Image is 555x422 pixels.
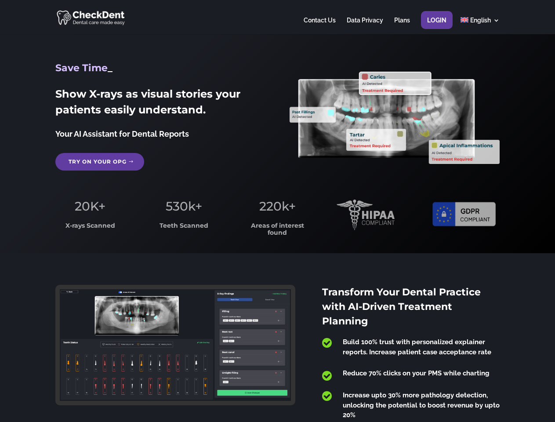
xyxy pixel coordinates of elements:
span: 20K+ [75,199,105,214]
span: 530k+ [166,199,202,214]
a: Contact Us [304,17,336,34]
a: Login [427,17,446,34]
span:  [322,370,332,382]
a: Try on your OPG [55,153,144,171]
span:  [322,390,332,402]
span: Build 100% trust with personalized explainer reports. Increase patient case acceptance rate [343,338,491,356]
span:  [322,337,332,349]
span: Save Time [55,62,108,74]
span: Transform Your Dental Practice with AI-Driven Treatment Planning [322,286,481,327]
a: Plans [394,17,410,34]
a: Data Privacy [347,17,383,34]
h3: Areas of interest found [243,222,312,240]
span: 220k+ [259,199,296,214]
span: _ [108,62,112,74]
a: English [461,17,500,34]
span: English [470,17,491,24]
h2: Show X-rays as visual stories your patients easily understand. [55,86,265,122]
img: X_Ray_annotated [290,72,499,164]
span: Your AI Assistant for Dental Reports [55,129,189,138]
span: Reduce 70% clicks on your PMS while charting [343,369,490,377]
img: CheckDent AI [57,9,126,26]
span: Increase upto 30% more pathology detection, unlocking the potential to boost revenue by upto 20% [343,391,500,419]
